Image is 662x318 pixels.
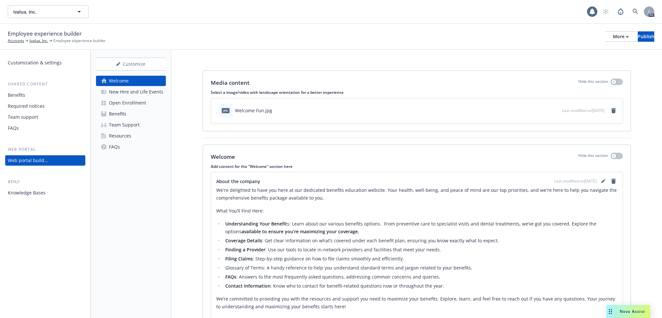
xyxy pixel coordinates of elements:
div: Team Support [109,120,140,130]
button: preview file [554,107,560,114]
div: Welcome Fun.jpg [235,107,272,114]
div: New Hire and Life Events [109,87,163,97]
div: FAQs [109,142,120,152]
li: : Use our tools to locate in-network providers and facilities that meet your needs. [223,246,617,254]
a: Search [629,5,642,18]
a: remove [610,107,617,115]
button: Nova Assist [606,305,650,318]
span: Last modified on [DATE] [554,178,597,184]
div: Customization & settings [8,58,62,68]
div: Benji [5,179,85,185]
div: Web portal [5,146,85,153]
div: Benefits [109,109,126,119]
li: Glossary of Terms: A handy reference to help you understand standard terms and jargon related to ... [223,264,617,272]
a: Team Support [96,120,166,130]
strong: Coverage Details [225,237,262,244]
span: Employee experience builder [53,38,106,44]
a: Knowledge Bases [5,188,85,198]
span: About the company [216,178,260,185]
strong: Filing Claims [225,256,253,262]
p: Media content [211,79,250,87]
div: Shared content [5,81,85,87]
li: : Answers to the most frequently asked questions, addressing common concerns and queries. [223,273,617,281]
strong: Finding a Provider [225,247,265,253]
li: s: Learn about our various benefits options. From preventive care to specialist visits and dental... [223,220,617,236]
button: More [605,31,636,42]
a: Web portal builder [5,155,85,166]
p: Hide this section [578,79,608,87]
span: Nova Assist [620,309,645,314]
a: editPencil [599,177,607,185]
button: Publish [638,31,654,42]
a: Resources [96,131,166,141]
div: Web portal builder [8,155,48,166]
span: Employee experience builder [8,29,82,38]
div: Drag to move [606,305,614,318]
li: : Step-by-step guidance on how to file claims smoothly and efficiently. [223,255,617,263]
a: Start snowing [599,5,612,18]
a: Benefits [96,109,166,119]
li: : Get clear information on what’s covered under each benefit plan, ensuring you know exactly what... [223,237,617,245]
p: Add content for the "Welcome" section here [211,164,623,169]
a: FAQs [96,142,166,152]
div: Knowledge Bases [8,188,46,198]
a: remove [610,177,617,185]
a: Team support [5,112,85,122]
div: Required notices [8,101,45,111]
span: Last modified on [DATE] [562,108,604,113]
span: jpg [222,108,230,113]
div: Welcome [109,76,129,86]
a: Benefits [5,90,85,100]
p: We're delighted to have you here at our dedicated benefits education website. Your health, well-b... [216,186,617,202]
div: FAQs [8,123,19,133]
a: Customization & settings [5,58,85,68]
a: Accounts [8,38,24,44]
p: Hide this section [578,153,608,161]
li: : Know who to contact for benefit-related questions now or throughout the year. [223,282,617,290]
a: New Hire and Life Events [96,87,166,97]
strong: available to ensure you’re maximizing your coverage. [241,228,359,235]
strong: Contact Information [225,283,271,289]
a: Report a Bug [614,5,627,18]
div: Resources [109,131,131,141]
p: We’re committed to providing you with the resources and support you need to maximize your benefit... [216,295,617,311]
a: FAQs [5,123,85,133]
a: Ivalua, Inc. [29,38,48,44]
div: Team support [8,112,38,122]
div: Open Enrollment [109,98,146,108]
div: More [613,32,629,41]
a: Required notices [5,101,85,111]
span: Ivalua, Inc. [13,8,69,15]
button: download file [543,107,549,114]
strong: FAQs [225,274,236,280]
p: Welcome [211,153,235,161]
p: Select a image/video with landscape orientation for a better experience [211,90,623,95]
p: What You’ll Find Here: [216,207,617,215]
button: Customize [96,58,166,71]
strong: Understanding Your Benefit [225,221,287,227]
button: Ivalua, Inc. [8,5,89,18]
a: Open Enrollment [96,98,166,108]
div: Benefits [8,90,25,100]
a: Welcome [96,76,166,86]
div: Publish [638,32,654,41]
